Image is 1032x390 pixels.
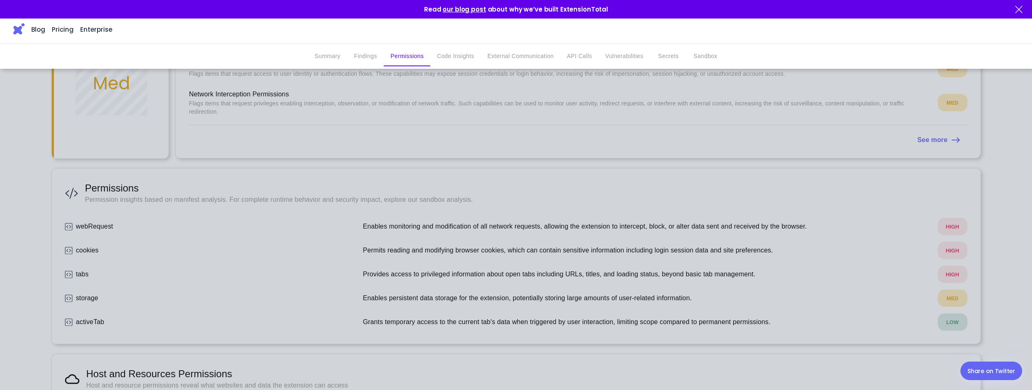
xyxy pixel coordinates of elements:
[384,47,431,66] button: Permissions
[967,366,1015,376] div: Share on Twitter
[650,47,687,66] button: Secrets
[481,47,560,66] button: External Communication
[308,47,724,66] div: secondary tabs example
[430,47,481,66] button: Code Insights
[687,47,724,66] button: Sandbox
[598,47,650,66] button: Vulnerabilities
[443,5,486,14] a: our blog post
[960,362,1022,380] a: Share on Twitter
[308,47,347,66] button: Summary
[347,47,384,66] button: Findings
[560,47,598,66] button: API Calls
